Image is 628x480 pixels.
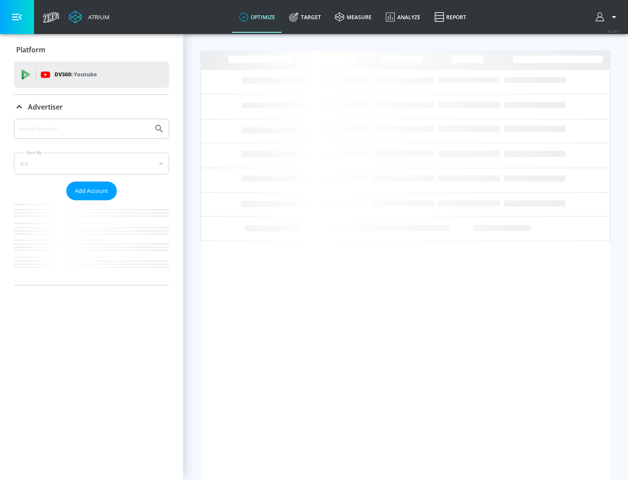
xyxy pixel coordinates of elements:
a: Report [427,1,473,33]
div: DV360: Youtube [14,62,169,88]
button: Add Account [66,182,117,200]
label: Sort By [25,150,44,155]
input: Search by name [17,123,150,134]
p: Youtube [74,70,97,79]
div: A-Z [14,153,169,175]
nav: list of Advertiser [14,200,169,285]
p: Platform [16,45,45,55]
a: optimize [232,1,282,33]
div: Advertiser [14,119,169,285]
div: Platform [14,38,169,62]
span: v 4.28.0 [607,29,619,34]
a: Analyze [379,1,427,33]
span: Add Account [75,186,108,196]
p: DV360: [55,70,97,79]
a: Target [282,1,328,33]
div: Advertiser [14,95,169,119]
a: measure [328,1,379,33]
p: Advertiser [28,102,63,112]
div: Atrium [85,13,109,21]
a: Atrium [69,10,109,24]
